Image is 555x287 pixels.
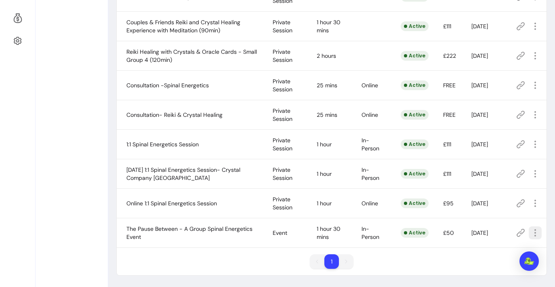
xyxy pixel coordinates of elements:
[401,110,429,120] div: Active
[471,229,488,236] span: [DATE]
[126,141,199,148] span: 1:1 Spinal Energetics Session
[306,250,357,273] nav: pagination navigation
[273,137,292,152] span: Private Session
[317,141,332,148] span: 1 hour
[273,229,287,236] span: Event
[401,139,429,149] div: Active
[362,137,379,152] span: In-Person
[443,200,454,207] span: £95
[362,200,378,207] span: Online
[401,21,429,31] div: Active
[401,169,429,179] div: Active
[126,225,252,241] span: The Pause Between - A Group Spinal Energetics Event
[362,225,379,241] span: In-Person
[126,82,209,89] span: Consultation -Spinal Energetics
[443,170,451,177] span: £111
[443,141,451,148] span: £111
[317,200,332,207] span: 1 hour
[519,251,539,271] div: Open Intercom Messenger
[317,225,341,241] span: 1 hour 30 mins
[362,166,379,181] span: In-Person
[10,8,25,28] a: Refer & Earn
[362,82,378,89] span: Online
[471,82,488,89] span: [DATE]
[317,52,336,59] span: 2 hours
[443,52,456,59] span: £222
[273,48,292,63] span: Private Session
[317,82,337,89] span: 25 mins
[471,141,488,148] span: [DATE]
[273,166,292,181] span: Private Session
[362,111,378,118] span: Online
[471,52,488,59] span: [DATE]
[126,19,240,34] span: Couples & Friends Reiki and Crystal Healing Experience with Meditation (90min)
[317,170,332,177] span: 1 hour
[443,111,456,118] span: FREE
[273,107,292,122] span: Private Session
[126,166,240,181] span: [DATE] 1:1 Spinal Energetics Session- Crystal Company [GEOGRAPHIC_DATA]
[401,198,429,208] div: Active
[126,200,217,207] span: Online 1:1 Spinal Energetics Session
[401,228,429,238] div: Active
[443,82,456,89] span: FREE
[126,111,223,118] span: Consultation- Reiki & Crystal Healing
[10,31,25,51] a: Settings
[471,200,488,207] span: [DATE]
[324,254,339,269] li: pagination item 1 active
[273,19,292,34] span: Private Session
[401,51,429,61] div: Active
[317,19,341,34] span: 1 hour 30 mins
[317,111,337,118] span: 25 mins
[401,80,429,90] div: Active
[471,170,488,177] span: [DATE]
[443,229,454,236] span: £50
[471,23,488,30] span: [DATE]
[273,196,292,211] span: Private Session
[443,23,451,30] span: £111
[126,48,257,63] span: Reiki Healing with Crystals & Oracle Cards - Small Group 4 (120min)
[471,111,488,118] span: [DATE]
[273,78,292,93] span: Private Session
